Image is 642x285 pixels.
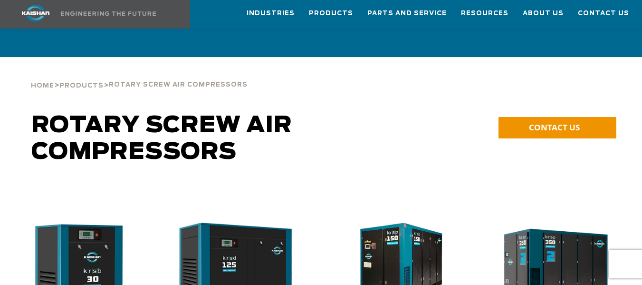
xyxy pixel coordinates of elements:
[367,8,447,19] span: Parts and Service
[523,0,564,26] a: About Us
[61,11,156,16] img: Engineering the future
[31,57,248,93] div: > >
[578,8,629,19] span: Contact Us
[31,81,54,89] a: Home
[309,0,353,26] a: Products
[59,81,104,89] a: Products
[461,8,508,19] span: Resources
[578,0,629,26] a: Contact Us
[461,0,508,26] a: Resources
[523,8,564,19] span: About Us
[367,0,447,26] a: Parts and Service
[31,114,292,164] span: Rotary Screw Air Compressors
[309,8,353,19] span: Products
[247,8,295,19] span: Industries
[498,117,616,138] a: CONTACT US
[59,83,104,89] span: Products
[31,83,54,89] span: Home
[247,0,295,26] a: Industries
[529,122,580,133] span: CONTACT US
[109,82,248,88] span: Rotary Screw Air Compressors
